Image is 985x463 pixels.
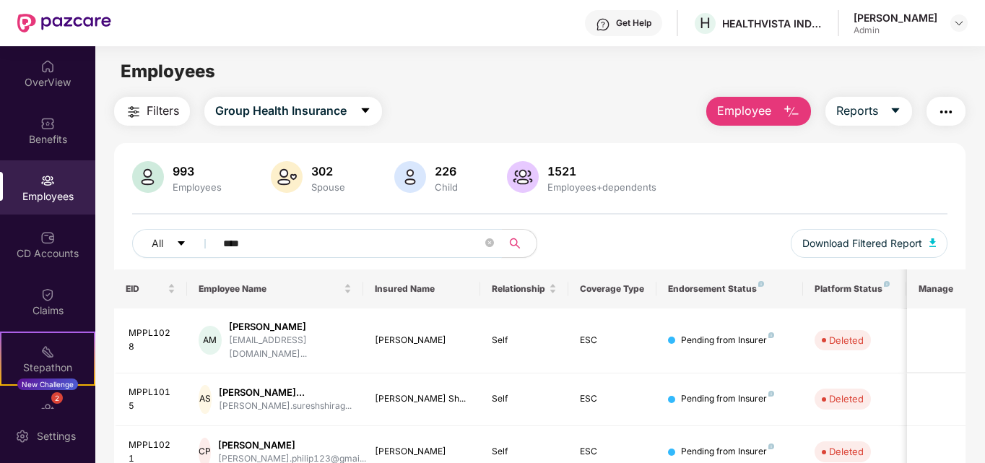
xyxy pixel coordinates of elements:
button: Allcaret-down [132,229,220,258]
img: svg+xml;base64,PHN2ZyB4bWxucz0iaHR0cDovL3d3dy53My5vcmcvMjAwMC9zdmciIHhtbG5zOnhsaW5rPSJodHRwOi8vd3... [783,103,800,121]
div: [PERSON_NAME] [229,320,352,334]
img: svg+xml;base64,PHN2ZyBpZD0iSGVscC0zMngzMiIgeG1sbnM9Imh0dHA6Ly93d3cudzMub3JnLzIwMDAvc3ZnIiB3aWR0aD... [596,17,610,32]
span: EID [126,283,165,295]
img: svg+xml;base64,PHN2ZyBpZD0iRHJvcGRvd24tMzJ4MzIiIHhtbG5zPSJodHRwOi8vd3d3LnczLm9yZy8yMDAwL3N2ZyIgd2... [953,17,965,29]
div: Pending from Insurer [681,445,774,459]
button: Filters [114,97,190,126]
div: HEALTHVISTA INDIA LIMITED [722,17,823,30]
img: svg+xml;base64,PHN2ZyBpZD0iQmVuZWZpdHMiIHhtbG5zPSJodHRwOi8vd3d3LnczLm9yZy8yMDAwL3N2ZyIgd2lkdGg9Ij... [40,116,55,131]
span: Employee [717,102,771,120]
div: MPPL1015 [129,386,176,413]
span: caret-down [890,105,901,118]
img: svg+xml;base64,PHN2ZyB4bWxucz0iaHR0cDovL3d3dy53My5vcmcvMjAwMC9zdmciIHhtbG5zOnhsaW5rPSJodHRwOi8vd3... [929,238,937,247]
div: Deleted [829,444,864,459]
span: Download Filtered Report [802,235,922,251]
button: Download Filtered Report [791,229,948,258]
img: svg+xml;base64,PHN2ZyB4bWxucz0iaHR0cDovL3d3dy53My5vcmcvMjAwMC9zdmciIHhtbG5zOnhsaW5rPSJodHRwOi8vd3... [394,161,426,193]
img: svg+xml;base64,PHN2ZyB4bWxucz0iaHR0cDovL3d3dy53My5vcmcvMjAwMC9zdmciIHdpZHRoPSIyNCIgaGVpZ2h0PSIyNC... [937,103,955,121]
div: Platform Status [815,283,894,295]
img: New Pazcare Logo [17,14,111,33]
img: svg+xml;base64,PHN2ZyBpZD0iRW5kb3JzZW1lbnRzIiB4bWxucz0iaHR0cDovL3d3dy53My5vcmcvMjAwMC9zdmciIHdpZH... [40,402,55,416]
img: svg+xml;base64,PHN2ZyB4bWxucz0iaHR0cDovL3d3dy53My5vcmcvMjAwMC9zdmciIHdpZHRoPSI4IiBoZWlnaHQ9IjgiIH... [884,281,890,287]
div: ESC [580,445,645,459]
div: Pending from Insurer [681,392,774,406]
div: [PERSON_NAME] [218,438,366,452]
button: Group Health Insurancecaret-down [204,97,382,126]
div: [EMAIL_ADDRESS][DOMAIN_NAME]... [229,334,352,361]
div: [PERSON_NAME] [375,445,469,459]
span: Filters [147,102,179,120]
img: svg+xml;base64,PHN2ZyB4bWxucz0iaHR0cDovL3d3dy53My5vcmcvMjAwMC9zdmciIHdpZHRoPSI4IiBoZWlnaHQ9IjgiIH... [758,281,764,287]
div: [PERSON_NAME]... [219,386,352,399]
img: svg+xml;base64,PHN2ZyB4bWxucz0iaHR0cDovL3d3dy53My5vcmcvMjAwMC9zdmciIHhtbG5zOnhsaW5rPSJodHRwOi8vd3... [271,161,303,193]
img: svg+xml;base64,PHN2ZyBpZD0iRW1wbG95ZWVzIiB4bWxucz0iaHR0cDovL3d3dy53My5vcmcvMjAwMC9zdmciIHdpZHRoPS... [40,173,55,188]
img: svg+xml;base64,PHN2ZyBpZD0iU2V0dGluZy0yMHgyMCIgeG1sbnM9Imh0dHA6Ly93d3cudzMub3JnLzIwMDAvc3ZnIiB3aW... [15,429,30,443]
span: Group Health Insurance [215,102,347,120]
div: Child [432,181,461,193]
div: AS [199,385,212,414]
div: Self [492,334,557,347]
div: Employees+dependents [544,181,659,193]
div: ESC [580,392,645,406]
img: svg+xml;base64,PHN2ZyB4bWxucz0iaHR0cDovL3d3dy53My5vcmcvMjAwMC9zdmciIHhtbG5zOnhsaW5rPSJodHRwOi8vd3... [132,161,164,193]
span: Employees [121,61,215,82]
th: EID [114,269,188,308]
div: 993 [170,164,225,178]
div: [PERSON_NAME] [854,11,937,25]
div: Deleted [829,333,864,347]
div: Stepathon [1,360,94,375]
th: Coverage Type [568,269,656,308]
span: Reports [836,102,878,120]
div: Get Help [616,17,651,29]
div: Admin [854,25,937,36]
img: svg+xml;base64,PHN2ZyB4bWxucz0iaHR0cDovL3d3dy53My5vcmcvMjAwMC9zdmciIHhtbG5zOnhsaW5rPSJodHRwOi8vd3... [507,161,539,193]
button: search [501,229,537,258]
img: svg+xml;base64,PHN2ZyBpZD0iQ2xhaW0iIHhtbG5zPSJodHRwOi8vd3d3LnczLm9yZy8yMDAwL3N2ZyIgd2lkdGg9IjIwIi... [40,287,55,302]
div: Self [492,392,557,406]
div: [PERSON_NAME].sureshshirag... [219,399,352,413]
img: svg+xml;base64,PHN2ZyBpZD0iQ0RfQWNjb3VudHMiIGRhdGEtbmFtZT0iQ0QgQWNjb3VudHMiIHhtbG5zPSJodHRwOi8vd3... [40,230,55,245]
span: close-circle [485,238,494,247]
div: ESC [580,334,645,347]
button: Employee [706,97,811,126]
span: All [152,235,163,251]
div: AM [199,326,222,355]
div: Self [492,445,557,459]
div: New Challenge [17,378,78,390]
div: 302 [308,164,348,178]
div: Settings [32,429,80,443]
span: Employee Name [199,283,341,295]
span: caret-down [176,238,186,250]
span: Relationship [492,283,546,295]
div: Pending from Insurer [681,334,774,347]
span: search [501,238,529,249]
div: Deleted [829,391,864,406]
span: caret-down [360,105,371,118]
div: 1521 [544,164,659,178]
th: Manage [907,269,966,308]
th: Relationship [480,269,568,308]
th: Employee Name [187,269,363,308]
div: 2 [51,392,63,404]
div: MPPL1028 [129,326,176,354]
img: svg+xml;base64,PHN2ZyB4bWxucz0iaHR0cDovL3d3dy53My5vcmcvMjAwMC9zdmciIHdpZHRoPSI4IiBoZWlnaHQ9IjgiIH... [768,443,774,449]
div: Spouse [308,181,348,193]
img: svg+xml;base64,PHN2ZyB4bWxucz0iaHR0cDovL3d3dy53My5vcmcvMjAwMC9zdmciIHdpZHRoPSIyNCIgaGVpZ2h0PSIyNC... [125,103,142,121]
img: svg+xml;base64,PHN2ZyB4bWxucz0iaHR0cDovL3d3dy53My5vcmcvMjAwMC9zdmciIHdpZHRoPSI4IiBoZWlnaHQ9IjgiIH... [768,332,774,338]
span: close-circle [485,237,494,251]
div: Employees [170,181,225,193]
img: svg+xml;base64,PHN2ZyBpZD0iSG9tZSIgeG1sbnM9Imh0dHA6Ly93d3cudzMub3JnLzIwMDAvc3ZnIiB3aWR0aD0iMjAiIG... [40,59,55,74]
span: H [700,14,711,32]
img: svg+xml;base64,PHN2ZyB4bWxucz0iaHR0cDovL3d3dy53My5vcmcvMjAwMC9zdmciIHdpZHRoPSIyMSIgaGVpZ2h0PSIyMC... [40,345,55,359]
img: svg+xml;base64,PHN2ZyB4bWxucz0iaHR0cDovL3d3dy53My5vcmcvMjAwMC9zdmciIHdpZHRoPSI4IiBoZWlnaHQ9IjgiIH... [768,391,774,397]
button: Reportscaret-down [825,97,912,126]
div: 226 [432,164,461,178]
div: [PERSON_NAME] Sh... [375,392,469,406]
div: [PERSON_NAME] [375,334,469,347]
th: Insured Name [363,269,481,308]
div: Endorsement Status [668,283,791,295]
